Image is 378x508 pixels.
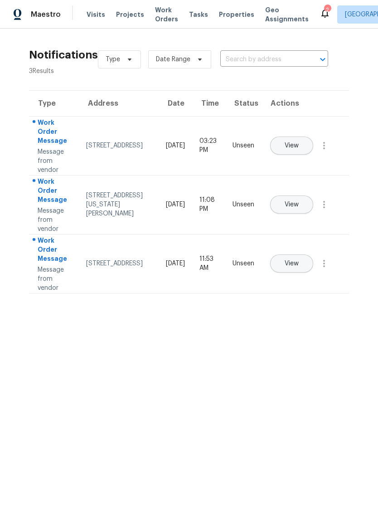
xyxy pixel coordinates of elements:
[38,265,72,293] div: Message from vendor
[199,137,218,155] div: 03:23 PM
[316,53,329,66] button: Open
[87,10,105,19] span: Visits
[29,50,98,59] h2: Notifications
[324,5,330,15] div: 2
[38,147,72,175] div: Message from vendor
[86,191,152,218] div: [STREET_ADDRESS][US_STATE][PERSON_NAME]
[233,141,254,150] div: Unseen
[233,200,254,209] div: Unseen
[79,91,159,116] th: Address
[219,10,254,19] span: Properties
[156,55,190,64] span: Date Range
[262,91,349,116] th: Actions
[116,10,144,19] span: Projects
[265,5,309,24] span: Geo Assignments
[199,254,218,273] div: 11:53 AM
[192,91,225,116] th: Time
[38,206,72,234] div: Message from vendor
[166,141,185,150] div: [DATE]
[29,91,79,116] th: Type
[86,141,152,150] div: [STREET_ADDRESS]
[285,201,299,208] span: View
[285,260,299,267] span: View
[270,195,313,214] button: View
[159,91,192,116] th: Date
[285,142,299,149] span: View
[31,10,61,19] span: Maestro
[106,55,120,64] span: Type
[270,137,313,155] button: View
[225,91,262,116] th: Status
[38,118,72,147] div: Work Order Message
[155,5,178,24] span: Work Orders
[220,53,303,67] input: Search by address
[166,200,185,209] div: [DATE]
[166,259,185,268] div: [DATE]
[199,195,218,214] div: 11:08 PM
[233,259,254,268] div: Unseen
[189,11,208,18] span: Tasks
[38,177,72,206] div: Work Order Message
[270,254,313,273] button: View
[38,236,72,265] div: Work Order Message
[86,259,152,268] div: [STREET_ADDRESS]
[29,67,98,76] div: 3 Results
